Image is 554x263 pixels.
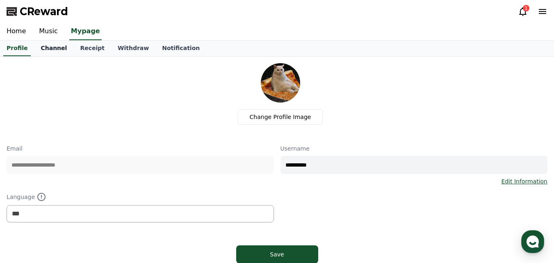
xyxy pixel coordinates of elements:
[32,23,64,40] a: Music
[501,177,547,185] a: Edit Information
[523,5,529,11] div: 1
[106,195,157,215] a: Settings
[280,144,548,153] p: Username
[518,7,528,16] a: 1
[69,23,102,40] a: Mypage
[7,192,274,202] p: Language
[20,5,68,18] span: CReward
[238,109,323,125] label: Change Profile Image
[261,63,300,103] img: profile_image
[7,5,68,18] a: CReward
[3,41,31,56] a: Profile
[68,208,92,214] span: Messages
[7,144,274,153] p: Email
[2,195,54,215] a: Home
[121,207,141,214] span: Settings
[21,207,35,214] span: Home
[253,250,302,258] div: Save
[111,41,155,56] a: Withdraw
[54,195,106,215] a: Messages
[73,41,111,56] a: Receipt
[155,41,206,56] a: Notification
[34,41,73,56] a: Channel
